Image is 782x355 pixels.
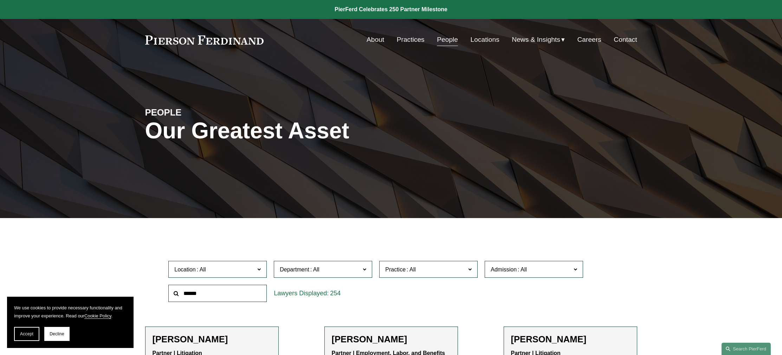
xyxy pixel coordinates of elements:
h2: [PERSON_NAME] [153,334,271,345]
h1: Our Greatest Asset [145,118,473,144]
a: folder dropdown [512,33,565,46]
p: We use cookies to provide necessary functionality and improve your experience. Read our . [14,304,127,320]
h4: PEOPLE [145,107,268,118]
a: Careers [577,33,601,46]
span: Admission [491,267,517,272]
span: Decline [50,331,64,336]
a: Cookie Policy [84,313,111,318]
span: Practice [385,267,406,272]
a: About [367,33,384,46]
a: Practices [397,33,425,46]
h2: [PERSON_NAME] [511,334,630,345]
a: Search this site [722,343,771,355]
span: Department [280,267,309,272]
h2: [PERSON_NAME] [332,334,451,345]
button: Accept [14,327,39,341]
a: People [437,33,458,46]
span: Location [174,267,196,272]
section: Cookie banner [7,297,134,348]
span: 254 [330,290,341,297]
span: News & Insights [512,34,560,46]
button: Decline [44,327,70,341]
a: Contact [614,33,637,46]
a: Locations [471,33,499,46]
span: Accept [20,331,33,336]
